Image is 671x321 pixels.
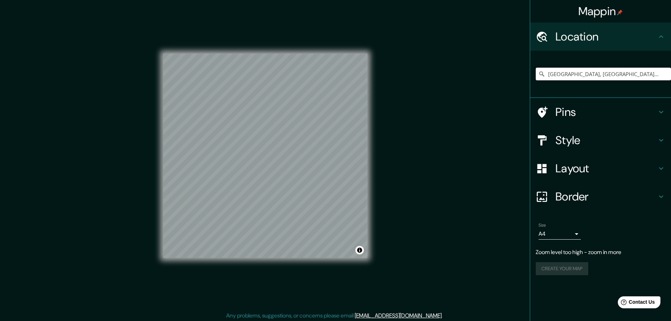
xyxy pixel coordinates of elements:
[530,183,671,211] div: Border
[555,30,657,44] h4: Location
[539,222,546,228] label: Size
[555,161,657,175] h4: Layout
[555,105,657,119] h4: Pins
[444,311,445,320] div: .
[226,311,443,320] p: Any problems, suggestions, or concerns please email .
[617,10,623,15] img: pin-icon.png
[443,311,444,320] div: .
[536,68,671,80] input: Pick your city or area
[555,190,657,204] h4: Border
[536,248,665,257] p: Zoom level too high - zoom in more
[608,294,663,313] iframe: Help widget launcher
[530,154,671,183] div: Layout
[530,98,671,126] div: Pins
[539,228,581,240] div: A4
[530,23,671,51] div: Location
[163,54,367,258] canvas: Map
[530,126,671,154] div: Style
[355,312,442,319] a: [EMAIL_ADDRESS][DOMAIN_NAME]
[578,4,623,18] h4: Mappin
[555,133,657,147] h4: Style
[355,246,364,254] button: Toggle attribution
